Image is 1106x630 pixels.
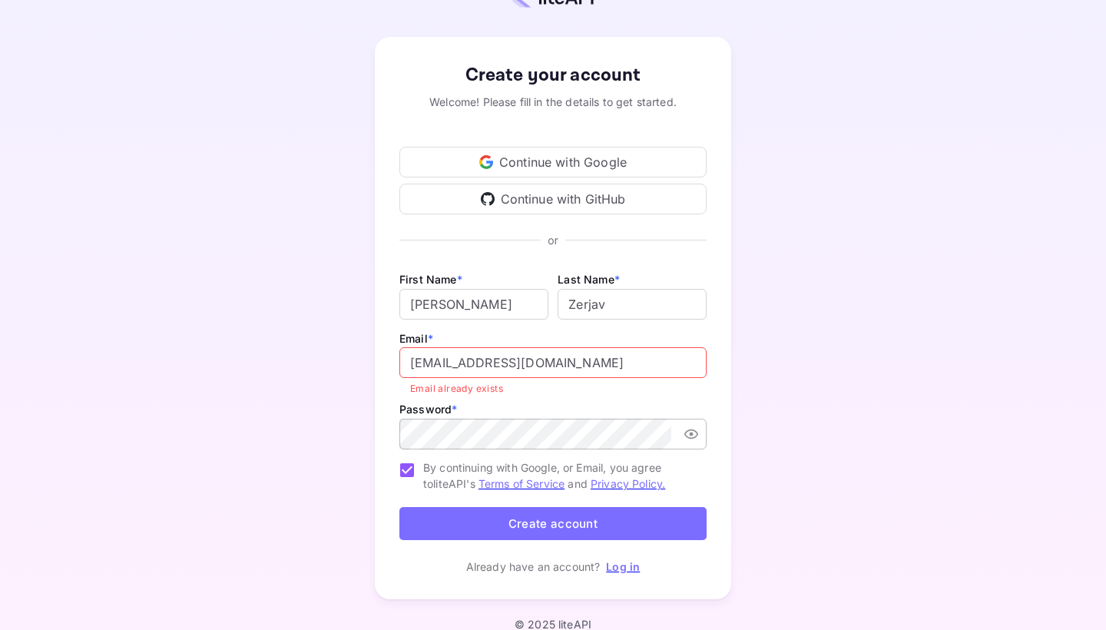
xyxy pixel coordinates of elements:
[399,507,707,540] button: Create account
[399,273,462,286] label: First Name
[558,289,707,320] input: Doe
[677,420,705,448] button: toggle password visibility
[399,147,707,177] div: Continue with Google
[606,560,640,573] a: Log in
[399,403,457,416] label: Password
[399,289,548,320] input: John
[423,459,694,492] span: By continuing with Google, or Email, you agree to liteAPI's and
[591,477,665,490] a: Privacy Policy.
[466,559,601,575] p: Already have an account?
[410,381,696,396] p: Email already exists
[478,477,565,490] a: Terms of Service
[399,94,707,110] div: Welcome! Please fill in the details to get started.
[399,347,707,378] input: johndoe@gmail.com
[399,332,433,345] label: Email
[399,184,707,214] div: Continue with GitHub
[558,273,620,286] label: Last Name
[399,61,707,89] div: Create your account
